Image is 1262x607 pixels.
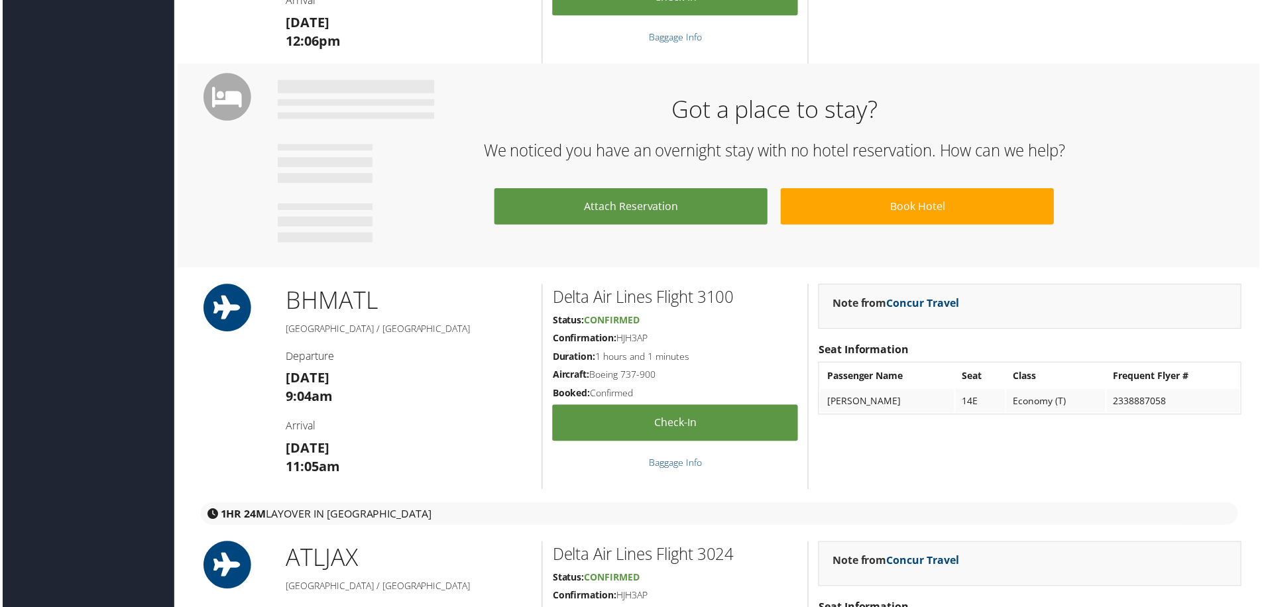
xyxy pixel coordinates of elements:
strong: 11:05am [284,459,339,477]
h2: Delta Air Lines Flight 3024 [552,545,799,568]
strong: Aircraft: [552,369,589,382]
strong: 1HR 24M [219,508,264,523]
span: Confirmed [584,315,640,327]
td: [PERSON_NAME] [821,390,956,414]
strong: Confirmation: [552,333,616,345]
th: Class [1008,365,1108,389]
h5: Confirmed [552,388,799,401]
strong: Duration: [552,351,595,364]
th: Frequent Flyer # [1109,365,1242,389]
strong: Note from [833,555,960,570]
strong: Seat Information [819,343,910,358]
strong: 9:04am [284,388,331,406]
a: Concur Travel [888,297,960,311]
h5: Boeing 737-900 [552,369,799,382]
a: Check-in [552,406,799,443]
h1: BHM ATL [284,285,532,318]
strong: Confirmation: [552,591,616,604]
h5: HJH3AP [552,591,799,604]
a: Attach Reservation [494,189,768,225]
td: Economy (T) [1008,390,1108,414]
strong: 12:06pm [284,32,339,50]
a: Baggage Info [649,30,702,43]
h5: [GEOGRAPHIC_DATA] / [GEOGRAPHIC_DATA] [284,582,532,595]
h5: 1 hours and 1 minutes [552,351,799,364]
td: 14E [957,390,1007,414]
td: 2338887058 [1109,390,1242,414]
strong: Status: [552,573,584,586]
h4: Arrival [284,420,532,435]
strong: Status: [552,315,584,327]
strong: [DATE] [284,370,328,388]
h2: Delta Air Lines Flight 3100 [552,287,799,309]
span: Confirmed [584,573,640,586]
div: layover in [GEOGRAPHIC_DATA] [199,504,1241,527]
h4: Departure [284,350,532,364]
strong: [DATE] [284,441,328,459]
strong: [DATE] [284,13,328,31]
a: Concur Travel [888,555,960,570]
th: Passenger Name [821,365,956,389]
h1: ATL JAX [284,543,532,577]
strong: Booked: [552,388,590,400]
a: Baggage Info [649,458,702,470]
h5: [GEOGRAPHIC_DATA] / [GEOGRAPHIC_DATA] [284,323,532,337]
h5: HJH3AP [552,333,799,346]
th: Seat [957,365,1007,389]
a: Book Hotel [781,189,1056,225]
strong: Note from [833,297,960,311]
